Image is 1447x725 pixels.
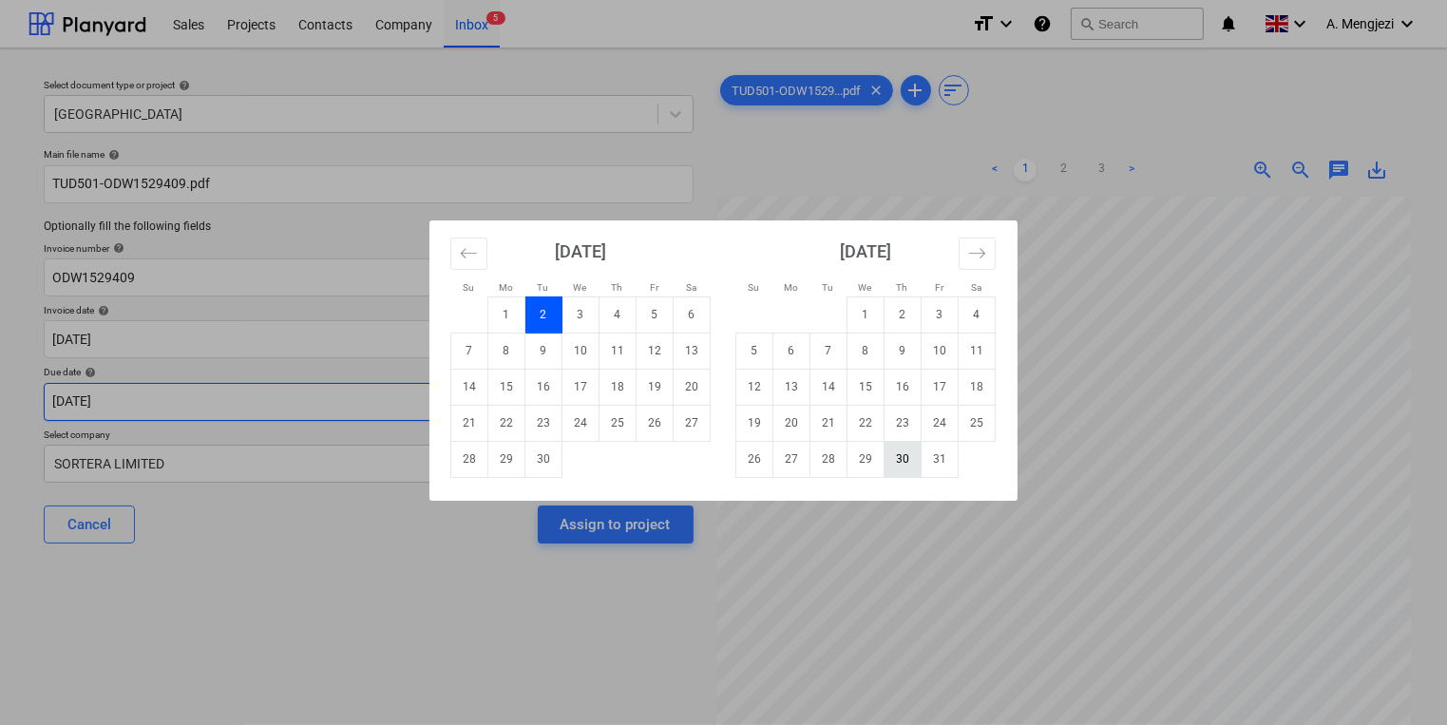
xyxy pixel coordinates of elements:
td: Saturday, September 20, 2025 [674,369,711,405]
small: Sa [971,282,981,293]
small: Mo [784,282,798,293]
td: Thursday, September 25, 2025 [600,405,637,441]
td: Thursday, October 30, 2025 [885,441,922,477]
td: Monday, October 13, 2025 [773,369,810,405]
td: Wednesday, September 17, 2025 [562,369,600,405]
td: Monday, September 29, 2025 [488,441,525,477]
td: Thursday, September 4, 2025 [600,296,637,333]
small: Sa [686,282,696,293]
td: Tuesday, October 7, 2025 [810,333,847,369]
small: Su [749,282,760,293]
strong: [DATE] [555,241,606,261]
small: Fr [935,282,943,293]
td: Sunday, September 7, 2025 [451,333,488,369]
td: Tuesday, September 30, 2025 [525,441,562,477]
td: Monday, October 27, 2025 [773,441,810,477]
td: Wednesday, September 3, 2025 [562,296,600,333]
small: Tu [538,282,549,293]
td: Monday, September 1, 2025 [488,296,525,333]
td: Friday, October 17, 2025 [922,369,959,405]
td: Sunday, October 12, 2025 [736,369,773,405]
td: Thursday, October 2, 2025 [885,296,922,333]
td: Saturday, September 13, 2025 [674,333,711,369]
small: Tu [823,282,834,293]
td: Saturday, September 27, 2025 [674,405,711,441]
td: Wednesday, October 1, 2025 [847,296,885,333]
td: Monday, October 6, 2025 [773,333,810,369]
small: Su [464,282,475,293]
td: Friday, September 26, 2025 [637,405,674,441]
td: Wednesday, October 15, 2025 [847,369,885,405]
td: Sunday, September 21, 2025 [451,405,488,441]
td: Thursday, September 11, 2025 [600,333,637,369]
td: Tuesday, September 16, 2025 [525,369,562,405]
td: Monday, September 8, 2025 [488,333,525,369]
td: Monday, September 15, 2025 [488,369,525,405]
td: Saturday, October 4, 2025 [959,296,996,333]
td: Sunday, October 5, 2025 [736,333,773,369]
td: Friday, October 10, 2025 [922,333,959,369]
td: Thursday, October 23, 2025 [885,405,922,441]
td: Wednesday, September 24, 2025 [562,405,600,441]
td: Friday, September 12, 2025 [637,333,674,369]
td: Sunday, September 14, 2025 [451,369,488,405]
td: Saturday, October 11, 2025 [959,333,996,369]
td: Tuesday, September 23, 2025 [525,405,562,441]
td: Friday, October 3, 2025 [922,296,959,333]
td: Tuesday, September 9, 2025 [525,333,562,369]
small: Th [612,282,623,293]
td: Thursday, September 18, 2025 [600,369,637,405]
td: Selected. Tuesday, September 2, 2025 [525,296,562,333]
td: Thursday, October 16, 2025 [885,369,922,405]
td: Sunday, September 28, 2025 [451,441,488,477]
td: Sunday, October 19, 2025 [736,405,773,441]
button: Move forward to switch to the next month. [959,238,996,270]
td: Monday, October 20, 2025 [773,405,810,441]
button: Move backward to switch to the previous month. [450,238,487,270]
iframe: Chat Widget [1352,634,1447,725]
td: Wednesday, October 29, 2025 [847,441,885,477]
small: Fr [650,282,658,293]
td: Friday, September 5, 2025 [637,296,674,333]
td: Friday, October 24, 2025 [922,405,959,441]
td: Saturday, October 25, 2025 [959,405,996,441]
div: Calendar [429,220,1018,501]
td: Tuesday, October 14, 2025 [810,369,847,405]
td: Thursday, October 9, 2025 [885,333,922,369]
td: Friday, October 31, 2025 [922,441,959,477]
td: Wednesday, September 10, 2025 [562,333,600,369]
td: Tuesday, October 21, 2025 [810,405,847,441]
td: Saturday, October 18, 2025 [959,369,996,405]
small: Mo [499,282,513,293]
small: We [859,282,872,293]
td: Wednesday, October 22, 2025 [847,405,885,441]
td: Tuesday, October 28, 2025 [810,441,847,477]
td: Sunday, October 26, 2025 [736,441,773,477]
td: Saturday, September 6, 2025 [674,296,711,333]
td: Wednesday, October 8, 2025 [847,333,885,369]
small: We [574,282,587,293]
strong: [DATE] [840,241,891,261]
td: Friday, September 19, 2025 [637,369,674,405]
td: Monday, September 22, 2025 [488,405,525,441]
small: Th [897,282,908,293]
